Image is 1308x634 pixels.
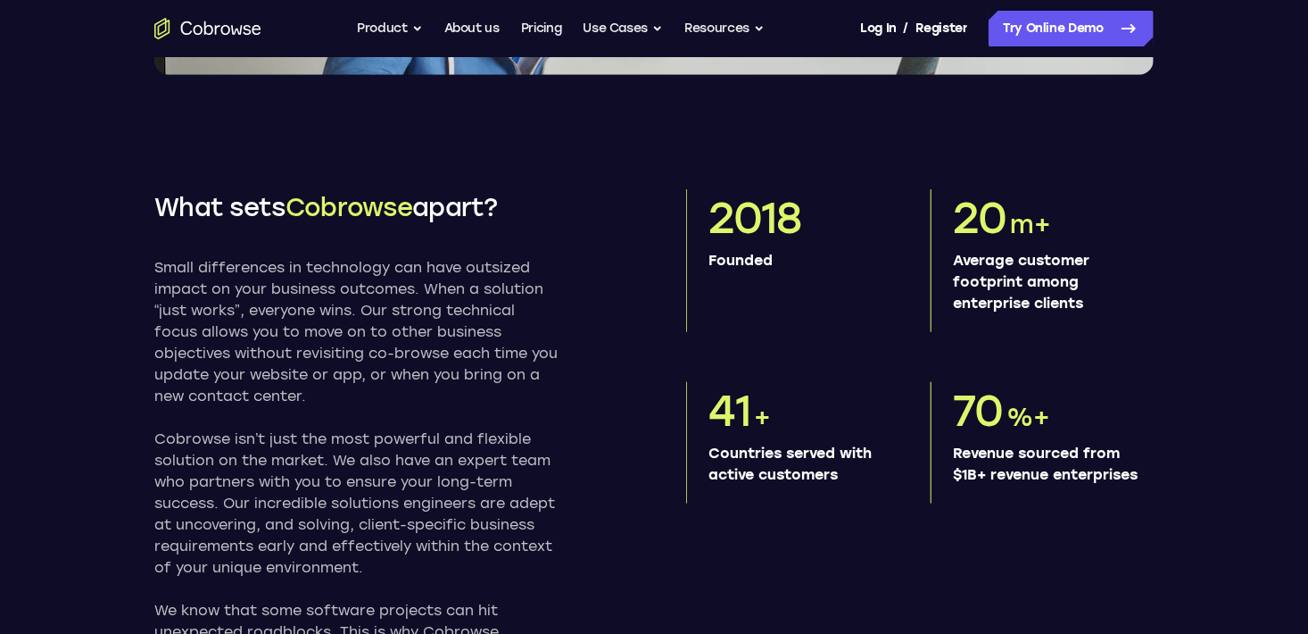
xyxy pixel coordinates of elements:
button: Product [357,11,423,46]
a: Pricing [521,11,562,46]
span: 20 [953,192,1006,244]
span: 70 [953,385,1003,437]
span: + [755,402,771,432]
span: m+ [1011,209,1051,239]
p: Small differences in technology can have outsized impact on your business outcomes. When a soluti... [154,257,558,407]
span: Cobrowse [286,192,412,222]
a: Go to the home page [154,18,261,39]
p: Cobrowse isn’t just the most powerful and flexible solution on the market. We also have an expert... [154,429,558,579]
p: Revenue sourced from $1B+ revenue enterprises [953,443,1139,486]
button: Resources [684,11,765,46]
h2: What sets apart? [154,189,558,225]
a: Register [916,11,968,46]
a: Try Online Demo [989,11,1154,46]
p: Average customer footprint among enterprise clients [953,250,1139,314]
a: Log In [860,11,896,46]
a: About us [444,11,500,46]
span: / [904,18,909,39]
p: Founded [708,250,895,271]
span: 2018 [708,192,801,244]
span: %+ [1007,402,1050,432]
button: Use Cases [583,11,663,46]
span: 41 [708,385,750,437]
p: Countries served with active customers [708,443,895,486]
